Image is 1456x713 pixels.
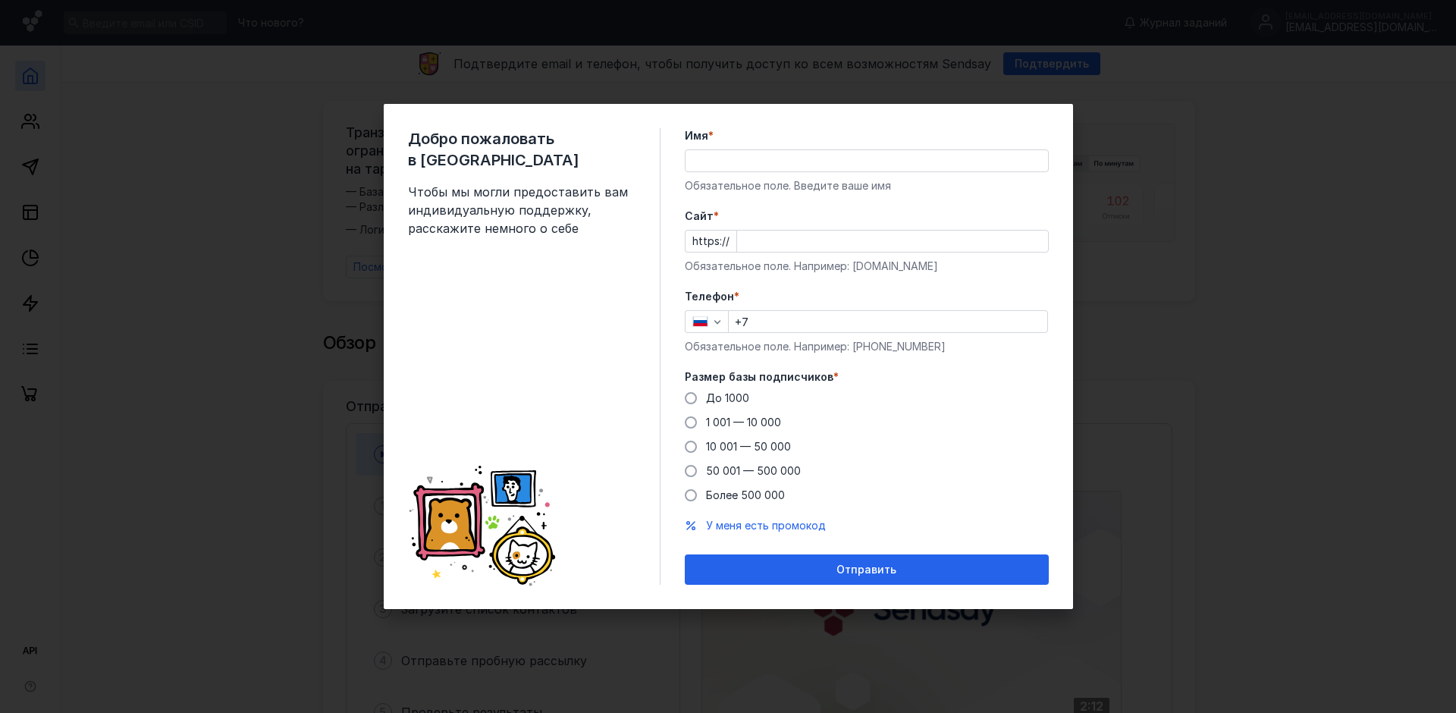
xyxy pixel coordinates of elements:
[706,416,781,429] span: 1 001 — 10 000
[706,391,749,404] span: До 1000
[706,519,826,532] span: У меня есть промокод
[685,259,1049,274] div: Обязательное поле. Например: [DOMAIN_NAME]
[685,289,734,304] span: Телефон
[706,440,791,453] span: 10 001 — 50 000
[685,554,1049,585] button: Отправить
[706,464,801,477] span: 50 001 — 500 000
[706,518,826,533] button: У меня есть промокод
[408,183,635,237] span: Чтобы мы могли предоставить вам индивидуальную поддержку, расскажите немного о себе
[685,128,708,143] span: Имя
[685,178,1049,193] div: Обязательное поле. Введите ваше имя
[685,339,1049,354] div: Обязательное поле. Например: [PHONE_NUMBER]
[685,209,714,224] span: Cайт
[408,128,635,171] span: Добро пожаловать в [GEOGRAPHIC_DATA]
[836,564,896,576] span: Отправить
[685,369,833,385] span: Размер базы подписчиков
[706,488,785,501] span: Более 500 000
